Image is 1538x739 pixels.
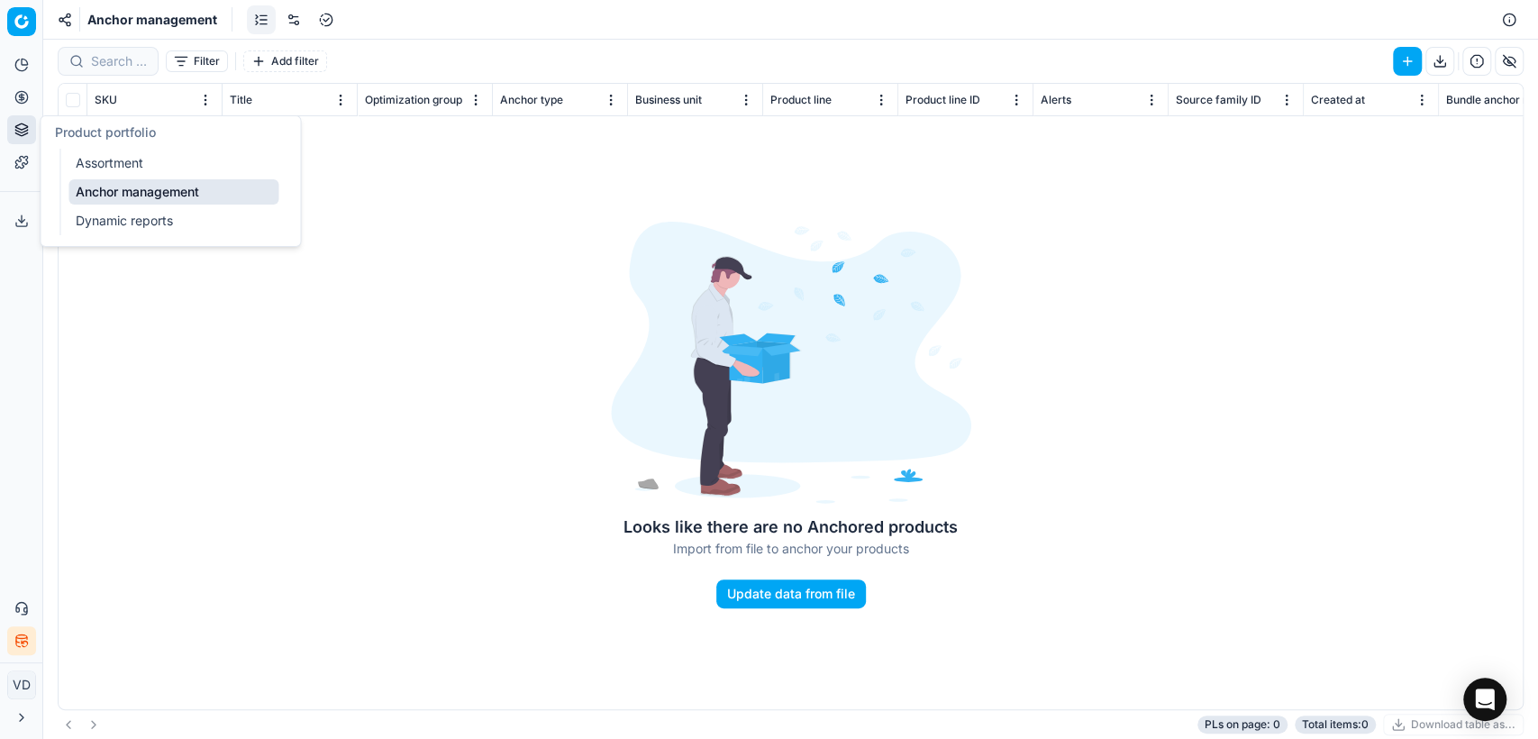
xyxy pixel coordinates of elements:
span: SKU [95,93,117,107]
a: Assortment [68,151,278,176]
span: VD [8,671,35,698]
span: Title [230,93,252,107]
span: Optimization group [365,93,462,107]
span: Product line [770,93,832,107]
div: Open Intercom Messenger [1463,678,1506,721]
div: Looks like there are no Anchored products [611,515,971,540]
button: VD [7,671,36,699]
nav: pagination [58,714,105,735]
span: Product line ID [906,93,980,107]
span: PLs on page : 0 [1197,716,1288,734]
span: Created at [1311,93,1365,107]
div: Import from file to anchor your products [611,540,971,558]
button: Go to next page [83,714,105,735]
nav: breadcrumb [87,11,217,29]
span: Business unit [635,93,702,107]
span: Anchor type [500,93,563,107]
span: Anchor management [87,11,217,29]
span: Product portfolio [55,124,156,140]
input: Search by SKU or title [91,52,147,70]
span: Source family ID [1176,93,1261,107]
a: Dynamic reports [68,208,278,233]
button: Filter [166,50,228,72]
span: Alerts [1041,93,1071,107]
button: Update data from file [716,579,866,608]
span: Total items : 0 [1295,716,1376,734]
a: Anchor management [68,179,278,205]
button: Download table as... [1383,714,1524,735]
button: Add filter [243,50,327,72]
button: Go to previous page [58,714,79,735]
